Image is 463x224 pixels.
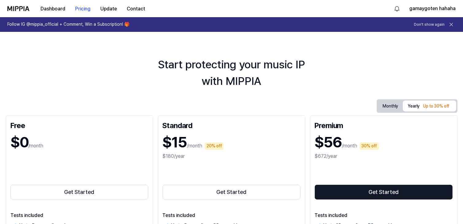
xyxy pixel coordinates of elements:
[28,142,43,150] p: /month
[163,132,187,153] h1: $15
[315,212,453,219] p: Tests included
[378,101,403,111] button: Monthly
[205,142,224,150] div: 20% off
[10,120,149,130] div: Free
[10,212,149,219] p: Tests included
[315,153,453,160] div: $672/year
[36,3,70,15] button: Dashboard
[360,142,379,150] div: 30% off
[70,3,95,15] button: Pricing
[342,142,357,150] p: /month
[163,120,301,130] div: Standard
[163,212,301,219] p: Tests included
[409,5,456,12] button: gamaygoten hahaha
[315,185,453,199] button: Get Started
[122,3,150,15] button: Contact
[7,21,129,28] h1: Follow IG @mippia_official + Comment, Win a Subscription! 🎁
[10,184,149,201] a: Get Started
[163,184,301,201] a: Get Started
[403,101,456,112] button: Yearly
[393,5,401,12] img: 알림
[10,185,149,199] button: Get Started
[315,120,453,130] div: Premium
[315,184,453,201] a: Get Started
[163,153,301,160] div: $180/year
[10,132,28,153] h1: $0
[422,103,451,110] div: Up to 30% off
[187,142,202,150] p: /month
[70,0,95,17] a: Pricing
[163,185,301,199] button: Get Started
[315,132,342,153] h1: $56
[7,6,29,11] img: logo
[414,22,445,27] button: Don't show again
[95,3,122,15] button: Update
[95,0,122,17] a: Update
